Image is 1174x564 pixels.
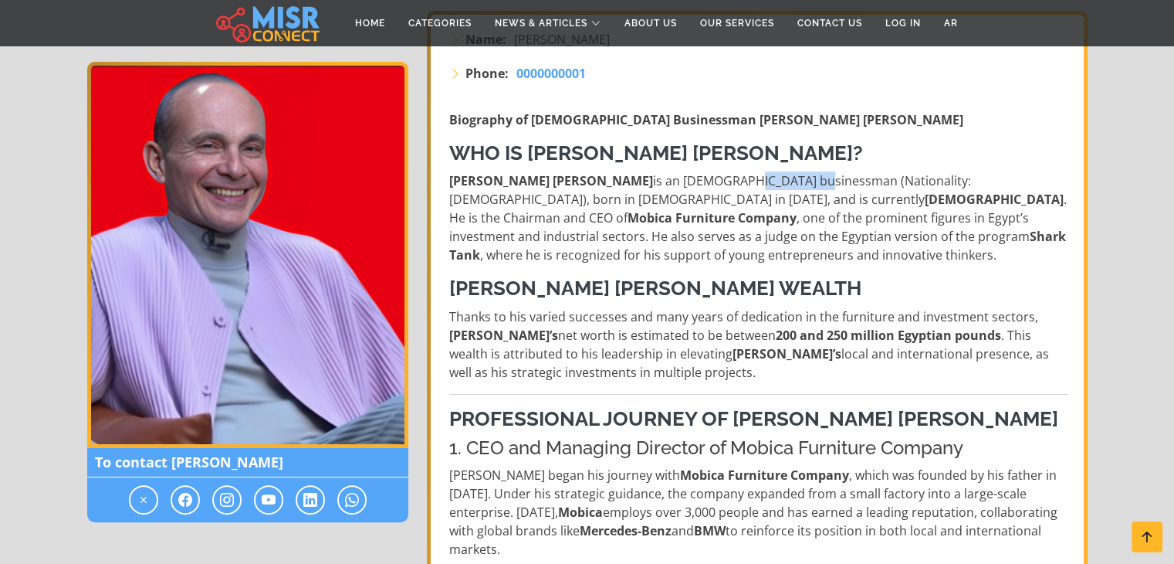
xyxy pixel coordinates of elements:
[449,228,1066,263] strong: Shark Tank
[449,172,653,189] strong: [PERSON_NAME] [PERSON_NAME]
[449,407,1068,431] h3: Professional Journey of [PERSON_NAME] [PERSON_NAME]
[495,16,587,30] span: News & Articles
[343,8,397,38] a: Home
[874,8,932,38] a: Log in
[932,8,969,38] a: AR
[732,345,841,362] strong: [PERSON_NAME]’s
[786,8,874,38] a: Contact Us
[680,467,849,484] strong: Mobica Furniture Company
[449,327,558,344] strong: [PERSON_NAME]’s
[449,141,1068,165] h3: Who is [PERSON_NAME] [PERSON_NAME]?
[449,111,963,128] strong: Biography of [DEMOGRAPHIC_DATA] Businessman [PERSON_NAME] [PERSON_NAME]
[449,172,1068,264] p: is an [DEMOGRAPHIC_DATA] businessman (Nationality: [DEMOGRAPHIC_DATA]), born in [DEMOGRAPHIC_DATA...
[216,4,320,42] img: main.misr_connect
[613,8,688,38] a: About Us
[87,448,408,477] span: To contact [PERSON_NAME]
[694,522,726,539] strong: BMW
[558,504,603,521] strong: Mobica
[465,64,509,83] strong: Phone:
[449,307,1068,382] p: Thanks to his varied successes and many years of dedication in the furniture and investment secto...
[776,327,1001,344] strong: 200 and 250 million Egyptian pounds
[397,8,483,38] a: Categories
[87,62,408,448] img: Mohamed Farouk
[449,277,1068,301] h3: [PERSON_NAME] [PERSON_NAME] Wealth
[516,65,586,82] span: 0000000001
[628,209,797,226] strong: Mobica Furniture Company
[925,191,1064,208] strong: [DEMOGRAPHIC_DATA]
[516,64,586,83] a: 0000000001
[449,466,1068,559] p: [PERSON_NAME] began his journey with , which was founded by his father in [DATE]. Under his strat...
[449,437,1068,460] h4: 1. CEO and Managing Director of Mobica Furniture Company
[688,8,786,38] a: Our Services
[580,522,672,539] strong: Mercedes-Benz
[483,8,613,38] a: News & Articles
